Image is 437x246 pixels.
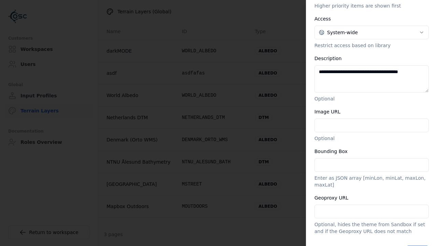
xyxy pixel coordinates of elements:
p: Optional [314,95,429,102]
label: Geoproxy URL [314,195,348,201]
p: Optional, hides the theme from Sandbox if set and if the Geoproxy URL does not match [314,221,429,235]
label: Image URL [314,109,340,114]
label: Access [314,16,331,22]
label: Bounding Box [314,149,348,154]
label: Description [314,56,342,61]
p: Enter as JSON array [minLon, minLat, maxLon, maxLat] [314,175,429,188]
p: Optional [314,135,429,142]
p: Restrict access based on library [314,42,429,49]
p: Higher priority items are shown first [314,2,429,9]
